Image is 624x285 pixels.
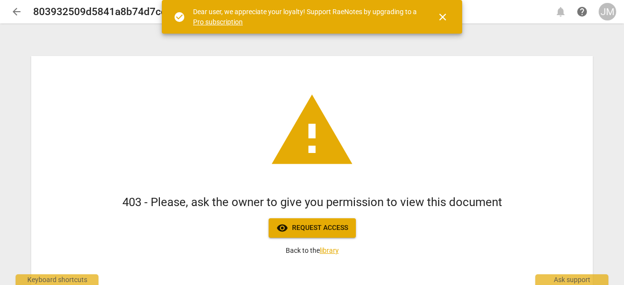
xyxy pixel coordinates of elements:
[286,246,339,256] p: Back to the
[193,7,419,27] div: Dear user, we appreciate your loyalty! Support RaeNotes by upgrading to a
[193,18,243,26] a: Pro subscription
[431,5,454,29] button: Close
[174,11,185,23] span: check_circle
[535,274,608,285] div: Ask support
[599,3,616,20] button: JM
[573,3,591,20] a: Help
[11,6,22,18] span: arrow_back
[269,218,356,238] button: Request access
[33,6,215,18] h2: 803932509d5841a8b74d7ccfebe342eb
[276,222,288,234] span: visibility
[268,87,356,175] span: warning
[320,247,339,254] a: library
[576,6,588,18] span: help
[276,222,348,234] span: Request access
[122,194,502,210] h1: 403 - Please, ask the owner to give you permission to view this document
[16,274,98,285] div: Keyboard shortcuts
[437,11,448,23] span: close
